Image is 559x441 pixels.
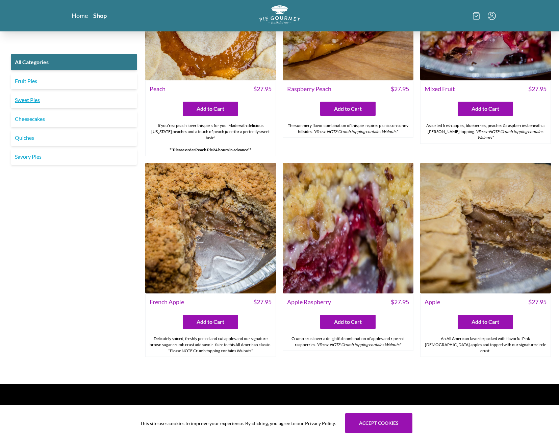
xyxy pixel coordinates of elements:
span: Add to Cart [472,318,499,326]
em: *Please NOTE Crumb topping contains Walnuts* [316,342,401,347]
span: $ 27.95 [253,84,272,94]
span: This site uses cookies to improve your experience. By clicking, you agree to our Privacy Policy. [140,420,336,427]
span: $ 27.95 [391,84,409,94]
span: $ 27.95 [528,84,547,94]
button: Accept cookies [345,413,412,433]
span: Apple Raspberry [287,297,331,307]
span: $ 27.95 [528,297,547,307]
span: Raspberry Peach [287,84,331,94]
a: Home [72,11,88,20]
div: Delicately spiced, freshly peeled and cut apples and our signature brown sugar crumb crust add sa... [146,333,276,357]
button: Add to Cart [183,102,238,116]
h1: Location [213,403,346,413]
span: Add to Cart [334,318,362,326]
span: Add to Cart [197,318,224,326]
a: Savory Pies [11,149,137,165]
a: Logo [259,5,300,26]
span: Add to Cart [334,105,362,113]
div: The summery flavor combination of this pie inspires picnics on sunny hillsides. [283,120,413,137]
button: Add to Cart [320,315,376,329]
em: *Please NOTE Crumb topping contains Walnuts* [475,129,543,140]
a: Fruit Pies [11,73,137,89]
div: If you're a peach lover this pie is for you. Made with delicious [US_STATE] peaches and a touch o... [146,120,276,156]
img: Apple [420,163,551,293]
span: Peach [150,84,166,94]
a: All Categories [11,54,137,70]
img: French Apple [145,163,276,293]
span: Mixed Fruit [425,84,455,94]
span: $ 27.95 [391,297,409,307]
button: Menu [488,12,496,20]
div: Assorted fresh apples, blueberries, peaches & raspberries beneath a [PERSON_NAME] topping. [421,120,551,144]
button: Add to Cart [458,315,513,329]
a: Quiches [11,130,137,146]
span: French Apple [150,297,184,307]
em: *Please NOTE Crumb topping contains Walnuts* [313,129,398,134]
a: Shop [93,11,107,20]
strong: **Please order 24 hours in advance** [170,147,251,152]
span: Apple [425,297,440,307]
div: Crumb crust over a delightful combination of apples and ripe red raspberries. [283,333,413,351]
button: Add to Cart [183,315,238,329]
span: Add to Cart [472,105,499,113]
div: An All American favorite packed with flavorful Pink [DEMOGRAPHIC_DATA] apples and topped with our... [421,333,551,357]
button: Add to Cart [458,102,513,116]
h1: Connect with us [74,403,208,413]
img: logo [259,5,300,24]
button: Add to Cart [320,102,376,116]
strong: Peach Pie [195,147,213,152]
a: Sweet Pies [11,92,137,108]
span: $ 27.95 [253,297,272,307]
img: Apple Raspberry [283,163,413,293]
a: Cheesecakes [11,111,137,127]
span: Add to Cart [197,105,224,113]
h1: Hours [352,403,485,413]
